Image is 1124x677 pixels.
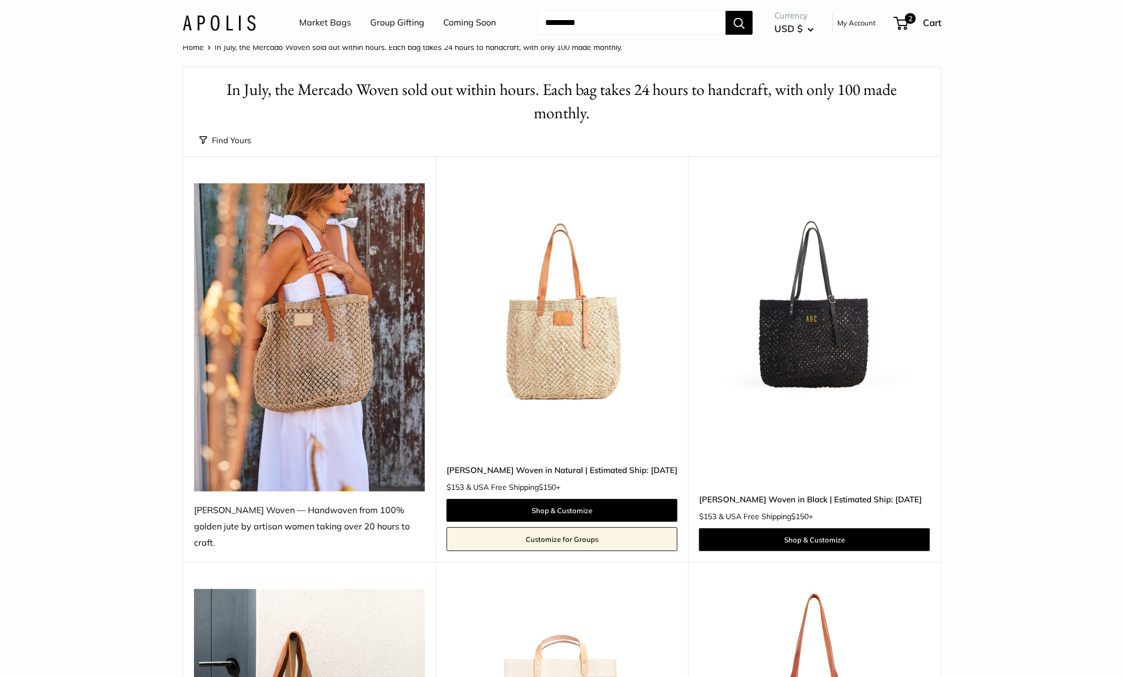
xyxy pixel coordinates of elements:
img: Mercado Woven in Black | Estimated Ship: Oct. 19th [699,183,930,414]
a: Coming Soon [443,15,496,31]
a: Customize for Groups [447,527,677,551]
span: In July, the Mercado Woven sold out within hours. Each bag takes 24 hours to handcraft, with only... [215,42,622,52]
div: [PERSON_NAME] Woven — Handwoven from 100% golden jute by artisan women taking over 20 hours to cr... [194,502,425,551]
span: USD $ [774,23,803,34]
a: Mercado Woven in Natural | Estimated Ship: Oct. 19thMercado Woven in Natural | Estimated Ship: Oc... [447,183,677,414]
a: Home [183,42,204,52]
a: Group Gifting [370,15,424,31]
span: Currency [774,8,814,23]
span: $150 [791,512,809,521]
span: 2 [905,13,916,24]
a: 2 Cart [895,14,941,31]
img: Mercado Woven in Natural | Estimated Ship: Oct. 19th [447,183,677,414]
span: $153 [699,512,716,521]
button: Search [726,11,753,35]
a: Shop & Customize [699,528,930,551]
button: Find Yours [199,133,251,148]
span: $153 [447,482,464,492]
span: & USA Free Shipping + [466,483,560,491]
img: Mercado Woven — Handwoven from 100% golden jute by artisan women taking over 20 hours to craft. [194,183,425,491]
a: My Account [837,16,876,29]
h1: In July, the Mercado Woven sold out within hours. Each bag takes 24 hours to handcraft, with only... [199,78,925,125]
button: USD $ [774,20,814,37]
a: [PERSON_NAME] Woven in Black | Estimated Ship: [DATE] [699,493,930,506]
input: Search... [537,11,726,35]
nav: Breadcrumb [183,40,622,54]
span: $150 [539,482,556,492]
a: Shop & Customize [447,499,677,522]
a: Mercado Woven in Black | Estimated Ship: Oct. 19thMercado Woven in Black | Estimated Ship: Oct. 19th [699,183,930,414]
span: & USA Free Shipping + [719,513,813,520]
a: [PERSON_NAME] Woven in Natural | Estimated Ship: [DATE] [447,464,677,476]
img: Apolis [183,15,256,30]
span: Cart [923,17,941,28]
a: Market Bags [299,15,351,31]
